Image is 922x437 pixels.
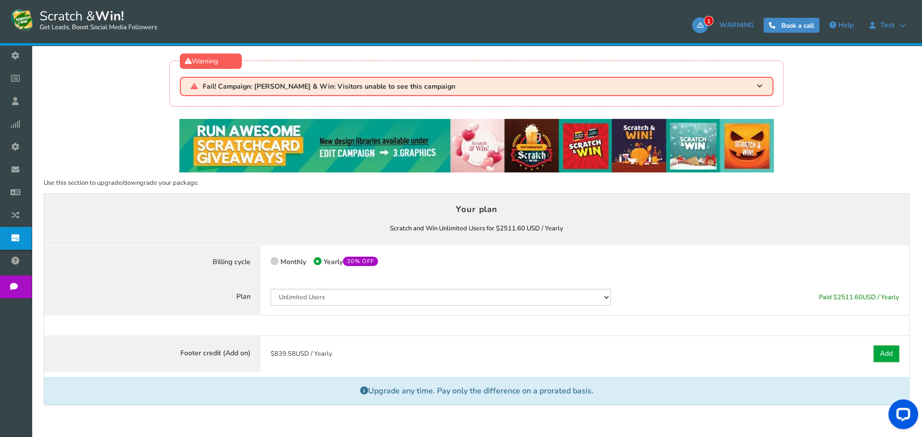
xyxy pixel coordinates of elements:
label: Plan [44,279,261,316]
img: Scratch and Win [10,7,35,32]
span: 839.58 [274,349,296,358]
img: festival-poster-2020.webp [179,119,774,172]
a: Scratch &Win! Get Leads, Boost Social Media Followers [10,7,157,32]
span: Use this section to upgrade/downgrade your package. [44,178,199,187]
span: Yearly [324,257,378,267]
span: Monthly [280,257,306,267]
a: Book a call [763,18,819,33]
b: Scratch and Win Unlimited Users for $2511.60 USD / Yearly [390,224,563,233]
span: WARNING [719,20,754,30]
span: Test [875,21,899,29]
label: Footer credit (Add on) [44,335,261,372]
span: $ USD / Yearly [271,349,332,358]
mark: 30% OFF [343,257,378,266]
small: Get Leads, Boost Social Media Followers [40,24,157,32]
span: 2511.60 [837,293,863,302]
span: Fail! Campaign: [PERSON_NAME] & Win: Visitors unable to see this campaign [203,83,455,90]
span: Help [838,20,854,30]
span: Paid $ USD / Yearly [819,293,899,302]
span: Scratch & [35,7,157,32]
h4: Your plan [54,203,900,217]
p: Upgrade any time. Pay only the difference on a prorated basis. [44,377,909,405]
label: Billing cycle [44,245,261,280]
span: 1 [704,16,713,26]
strong: Win! [95,7,124,25]
a: 1WARNING [692,17,759,33]
iframe: LiveChat chat widget [880,395,922,437]
a: Add [873,345,899,362]
span: Book a call [781,21,814,30]
a: Help [824,17,859,33]
div: Warning [180,54,242,69]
